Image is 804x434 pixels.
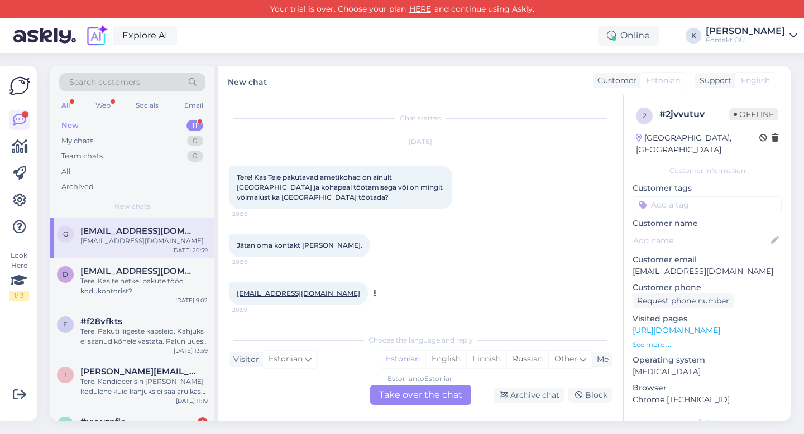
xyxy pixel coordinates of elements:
div: 11 [186,120,203,131]
a: [PERSON_NAME]Fontakt OÜ [706,27,797,45]
div: [DATE] 11:19 [176,397,208,405]
a: Explore AI [113,26,177,45]
span: 20:58 [232,210,274,218]
div: Archived [61,181,94,192]
span: g [63,230,68,238]
div: Choose the language and reply [229,335,612,345]
div: Socials [133,98,161,113]
p: [MEDICAL_DATA] [633,366,782,378]
span: #vuwzpflc [80,417,126,427]
p: Customer tags [633,182,782,194]
span: Estonian [269,353,303,365]
span: Jätan oma kontakt [PERSON_NAME]. [237,241,362,249]
p: Browser [633,382,782,394]
div: Customer information [633,166,782,176]
a: HERE [406,4,434,14]
div: [PERSON_NAME] [706,27,785,36]
div: Tere! Pakuti liigeste kapsleid. Kahjuks ei saanud kõnele vastata. Palun uuesti helistada. 553 8350 [80,326,208,346]
div: Email [182,98,205,113]
span: New chats [114,201,150,211]
span: English [741,75,770,86]
img: Askly Logo [9,75,30,97]
span: v [63,421,68,429]
label: New chat [228,73,267,88]
div: Take over the chat [370,385,471,405]
div: Estonian [380,351,425,368]
div: K [686,28,701,44]
span: 20:59 [232,306,274,314]
span: Other [554,354,577,364]
div: English [425,351,466,368]
div: [DATE] [229,137,612,147]
span: Search customers [69,76,140,88]
div: Look Here [9,250,29,301]
div: Archive chat [494,388,564,403]
img: explore-ai [85,24,108,47]
div: Estonian to Estonian [387,374,454,384]
div: Extra [633,417,782,427]
p: Customer email [633,254,782,266]
span: #f28vfkts [80,316,122,326]
div: [GEOGRAPHIC_DATA], [GEOGRAPHIC_DATA] [636,132,759,156]
div: 1 / 3 [9,291,29,301]
div: [DATE] 13:59 [174,346,208,355]
input: Add a tag [633,196,782,213]
div: [DATE] 9:02 [175,296,208,305]
input: Add name [633,234,769,247]
div: Chat started [229,113,612,123]
span: ingrid.lendre@gmail.com [80,367,197,377]
div: # 2jvvutuv [659,108,729,121]
p: Chrome [TECHNICAL_ID] [633,394,782,406]
span: Tere! Kas Teie pakutavad ametikohad on ainult [GEOGRAPHIC_DATA] ja kohapeal töötamisega või on mi... [237,173,444,201]
div: Tere. Kas te hetkel pakute tööd kodukontorist? [80,276,208,296]
div: [EMAIL_ADDRESS][DOMAIN_NAME] [80,236,208,246]
span: gert.raud@outlook.com [80,226,197,236]
div: Block [568,388,612,403]
div: Web [93,98,113,113]
div: 1 [198,417,208,427]
div: New [61,120,79,131]
div: 0 [187,136,203,147]
span: d [63,270,68,278]
a: [URL][DOMAIN_NAME] [633,325,720,335]
div: All [59,98,72,113]
span: 20:59 [232,258,274,266]
div: Russian [506,351,548,368]
span: f [63,320,68,329]
div: [DATE] 20:59 [172,246,208,254]
div: 0 [187,151,203,162]
div: Customer [593,75,636,86]
div: My chats [61,136,93,147]
p: Customer name [633,218,782,229]
span: Estonian [646,75,680,86]
p: Customer phone [633,282,782,293]
div: All [61,166,71,177]
div: Visitor [229,354,259,365]
span: Offline [729,108,778,120]
p: See more ... [633,340,782,350]
span: danila.tukov@gmail.com [80,266,197,276]
span: 2 [643,112,647,120]
div: Request phone number [633,293,734,308]
p: Visited pages [633,313,782,325]
p: [EMAIL_ADDRESS][DOMAIN_NAME] [633,266,782,277]
span: i [64,370,66,379]
a: [EMAIL_ADDRESS][DOMAIN_NAME] [237,289,360,297]
p: Operating system [633,354,782,366]
div: Online [598,26,659,46]
div: Finnish [466,351,506,368]
div: Team chats [61,151,103,162]
div: Fontakt OÜ [706,36,785,45]
div: Support [695,75,731,86]
div: Me [592,354,609,365]
div: Tere. Kandideerisin [PERSON_NAME] kodulehe kuid kahjuks ei saa aru kas kandideerimine õnnestus ku... [80,377,208,397]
